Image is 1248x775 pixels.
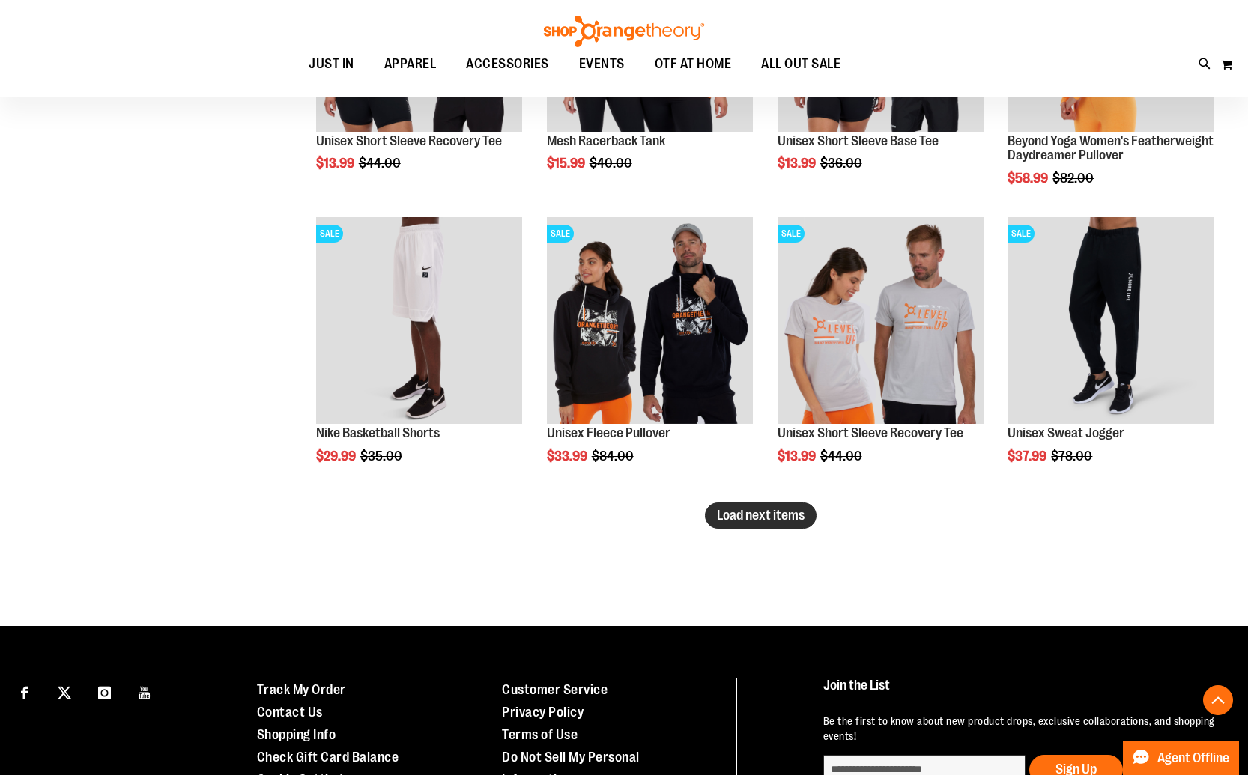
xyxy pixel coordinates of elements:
[257,727,336,742] a: Shopping Info
[547,156,587,171] span: $15.99
[778,225,805,243] span: SALE
[316,133,502,148] a: Unisex Short Sleeve Recovery Tee
[592,449,636,464] span: $84.00
[1008,425,1124,440] a: Unisex Sweat Jogger
[542,16,706,47] img: Shop Orangetheory
[502,705,584,720] a: Privacy Policy
[547,225,574,243] span: SALE
[316,217,523,424] img: Product image for Nike Basketball Shorts
[1157,751,1229,765] span: Agent Offline
[257,682,346,697] a: Track My Order
[778,133,939,148] a: Unisex Short Sleeve Base Tee
[316,217,523,426] a: Product image for Nike Basketball ShortsSALE
[384,47,437,81] span: APPAREL
[770,210,992,501] div: product
[1008,217,1214,426] a: Product image for Unisex Sweat JoggerSALE
[823,678,1217,706] h4: Join the List
[539,210,761,501] div: product
[11,678,37,705] a: Visit our Facebook page
[1008,171,1050,186] span: $58.99
[547,449,590,464] span: $33.99
[52,678,78,705] a: Visit our X page
[547,133,665,148] a: Mesh Racerback Tank
[1008,225,1035,243] span: SALE
[502,682,608,697] a: Customer Service
[547,425,670,440] a: Unisex Fleece Pullover
[466,47,549,81] span: ACCESSORIES
[823,714,1217,744] p: Be the first to know about new product drops, exclusive collaborations, and shopping events!
[778,217,984,426] a: Product image for Unisex Short Sleeve Recovery TeeSALE
[316,156,357,171] span: $13.99
[579,47,625,81] span: EVENTS
[359,156,403,171] span: $44.00
[309,210,530,501] div: product
[1052,171,1096,186] span: $82.00
[502,727,578,742] a: Terms of Use
[309,47,354,81] span: JUST IN
[778,156,818,171] span: $13.99
[590,156,634,171] span: $40.00
[1008,217,1214,424] img: Product image for Unisex Sweat Jogger
[257,705,323,720] a: Contact Us
[778,217,984,424] img: Product image for Unisex Short Sleeve Recovery Tee
[360,449,405,464] span: $35.00
[705,502,817,529] button: Load next items
[316,425,440,440] a: Nike Basketball Shorts
[1000,210,1222,501] div: product
[132,678,158,705] a: Visit our Youtube page
[58,686,71,699] img: Twitter
[778,449,818,464] span: $13.99
[547,217,754,426] a: Product image for Unisex Fleece PulloverSALE
[316,449,358,464] span: $29.99
[1008,449,1049,464] span: $37.99
[820,449,864,464] span: $44.00
[820,156,864,171] span: $36.00
[1203,685,1233,715] button: Back To Top
[1123,741,1239,775] button: Agent Offline
[761,47,840,81] span: ALL OUT SALE
[778,425,963,440] a: Unisex Short Sleeve Recovery Tee
[1051,449,1094,464] span: $78.00
[257,750,399,765] a: Check Gift Card Balance
[91,678,118,705] a: Visit our Instagram page
[717,508,805,523] span: Load next items
[316,225,343,243] span: SALE
[1008,133,1214,163] a: Beyond Yoga Women's Featherweight Daydreamer Pullover
[547,217,754,424] img: Product image for Unisex Fleece Pullover
[655,47,732,81] span: OTF AT HOME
